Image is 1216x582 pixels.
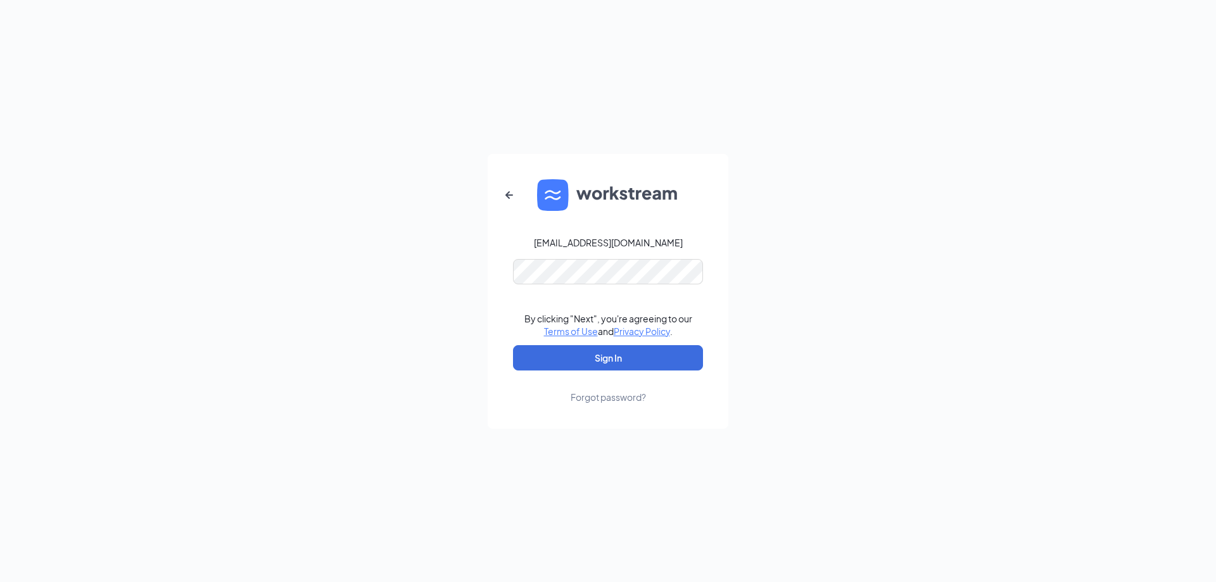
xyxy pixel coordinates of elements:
[571,370,646,403] a: Forgot password?
[544,326,598,337] a: Terms of Use
[571,391,646,403] div: Forgot password?
[537,179,679,211] img: WS logo and Workstream text
[534,236,683,249] div: [EMAIL_ADDRESS][DOMAIN_NAME]
[494,180,524,210] button: ArrowLeftNew
[513,345,703,370] button: Sign In
[502,187,517,203] svg: ArrowLeftNew
[524,312,692,338] div: By clicking "Next", you're agreeing to our and .
[614,326,670,337] a: Privacy Policy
